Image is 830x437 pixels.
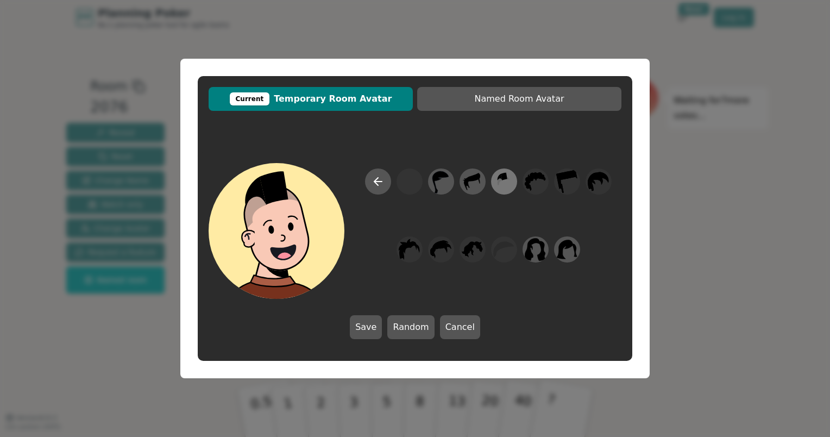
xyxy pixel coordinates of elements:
span: Named Room Avatar [423,92,616,105]
button: CurrentTemporary Room Avatar [209,87,413,111]
button: Random [387,315,434,339]
span: Temporary Room Avatar [214,92,407,105]
button: Save [350,315,382,339]
button: Cancel [440,315,480,339]
div: Current [230,92,270,105]
button: Named Room Avatar [417,87,621,111]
